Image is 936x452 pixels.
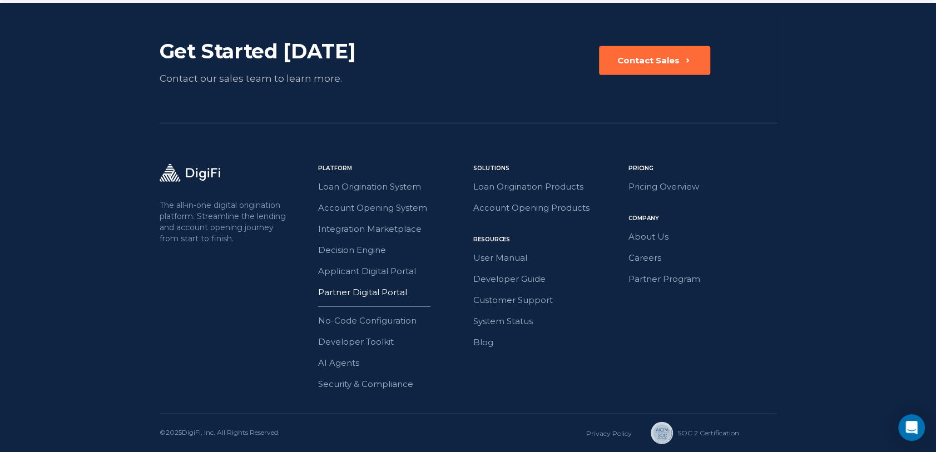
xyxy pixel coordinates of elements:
a: SOC 2 Сertification [651,422,725,444]
div: Contact Sales [617,55,680,66]
div: Get Started [DATE] [160,38,407,64]
a: Careers [628,251,777,265]
a: Account Opening Products [473,201,622,215]
div: Contact our sales team to learn more. [160,71,407,86]
a: AI Agents [318,356,467,370]
div: Company [628,214,777,223]
a: Developer Guide [473,272,622,286]
a: Partner Digital Portal [318,285,467,300]
a: Loan Origination Products [473,180,622,194]
a: No-Code Configuration [318,314,467,328]
a: Account Opening System [318,201,467,215]
div: Platform [318,164,467,173]
p: The all-in-one digital origination platform. Streamline the lending and account opening journey f... [160,200,289,244]
a: Blog [473,335,622,350]
a: Privacy Policy [586,429,632,438]
a: Decision Engine [318,243,467,257]
a: Security & Compliance [318,377,467,391]
a: About Us [628,230,777,244]
div: Resources [473,235,622,244]
a: Integration Marketplace [318,222,467,236]
a: Customer Support [473,293,622,307]
a: Contact Sales [599,46,710,86]
a: User Manual [473,251,622,265]
div: Open Intercom Messenger [898,414,925,441]
a: System Status [473,314,622,329]
a: Partner Program [628,272,777,286]
div: Pricing [628,164,777,173]
button: Contact Sales [599,46,710,75]
div: © 2025 DigiFi, Inc. All Rights Reserved. [160,428,280,439]
a: Developer Toolkit [318,335,467,349]
a: Loan Origination System [318,180,467,194]
a: Pricing Overview [628,180,777,194]
div: Solutions [473,164,622,173]
a: Applicant Digital Portal [318,264,467,279]
div: SOC 2 Сertification [677,428,739,438]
